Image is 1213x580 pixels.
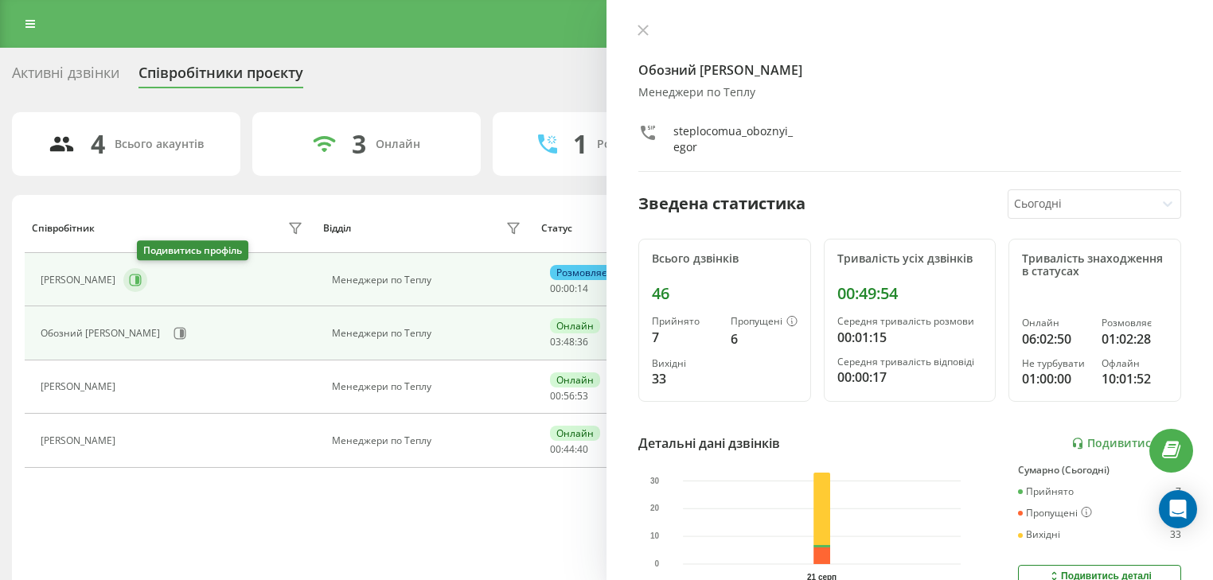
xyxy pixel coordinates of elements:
div: Менеджери по Теплу [332,328,525,339]
div: Менеджери по Теплу [332,274,525,286]
div: 06:02:50 [1022,329,1088,348]
div: 01:00:00 [1022,369,1088,388]
div: 33 [1170,529,1181,540]
span: 03 [550,335,561,348]
span: 56 [564,389,575,403]
div: : : [550,283,588,294]
div: Пропущені [1018,507,1092,520]
div: Статус [541,223,572,234]
div: Вихідні [1018,529,1060,540]
div: : : [550,391,588,402]
div: Онлайн [550,426,600,441]
div: [PERSON_NAME] [41,274,119,286]
text: 10 [650,531,660,540]
div: 6 [731,329,798,348]
span: 40 [577,442,588,456]
div: Тривалість усіх дзвінків [837,252,983,266]
div: 00:01:15 [837,328,983,347]
div: Всього дзвінків [652,252,798,266]
div: 01:02:28 [1102,329,1168,348]
text: 30 [650,477,660,485]
div: 00:00:17 [837,368,983,387]
div: Співробітники проєкту [138,64,303,89]
div: Зведена статистика [638,192,805,216]
div: Детальні дані дзвінків [638,434,780,453]
div: 10:01:52 [1102,369,1168,388]
div: Менеджери по Теплу [638,86,1181,99]
div: 7 [1176,486,1181,497]
div: Розмовляють [597,138,674,151]
span: 36 [577,335,588,348]
div: Онлайн [550,318,600,333]
div: Розмовляє [1102,317,1168,329]
text: 20 [650,504,660,513]
span: 53 [577,389,588,403]
a: Подивитись звіт [1071,437,1181,450]
div: Менеджери по Теплу [332,381,525,392]
div: Всього акаунтів [115,138,204,151]
div: 46 [652,284,798,303]
text: 0 [655,559,660,568]
div: Open Intercom Messenger [1159,490,1197,528]
div: Подивитись профіль [137,240,248,260]
div: 00:49:54 [837,284,983,303]
div: Активні дзвінки [12,64,119,89]
h4: Обозний [PERSON_NAME] [638,60,1181,80]
div: Середня тривалість відповіді [837,356,983,368]
div: Співробітник [32,223,95,234]
div: Пропущені [731,316,798,329]
div: steplocomua_oboznyi_egor [673,123,798,155]
div: 1 [573,129,587,159]
div: Онлайн [1022,317,1088,329]
span: 48 [564,335,575,348]
div: Відділ [323,223,351,234]
div: Не турбувати [1022,358,1088,369]
div: Прийнято [652,316,718,327]
div: Середня тривалість розмови [837,316,983,327]
div: Тривалість знаходження в статусах [1022,252,1168,279]
span: 00 [550,442,561,456]
div: Менеджери по Теплу [332,435,525,446]
div: Сумарно (Сьогодні) [1018,465,1181,476]
div: Офлайн [1102,358,1168,369]
div: 4 [91,129,105,159]
span: 00 [550,282,561,295]
div: Обозний [PERSON_NAME] [41,328,164,339]
div: Онлайн [550,372,600,387]
div: Розмовляє [550,265,613,280]
span: 00 [564,282,575,295]
span: 44 [564,442,575,456]
span: 00 [550,389,561,403]
div: [PERSON_NAME] [41,381,119,392]
div: Вихідні [652,358,718,369]
div: [PERSON_NAME] [41,435,119,446]
div: : : [550,337,588,348]
div: 7 [652,328,718,347]
div: Прийнято [1018,486,1074,497]
span: 14 [577,282,588,295]
div: 3 [352,129,366,159]
div: Онлайн [376,138,420,151]
div: : : [550,444,588,455]
div: 33 [652,369,718,388]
